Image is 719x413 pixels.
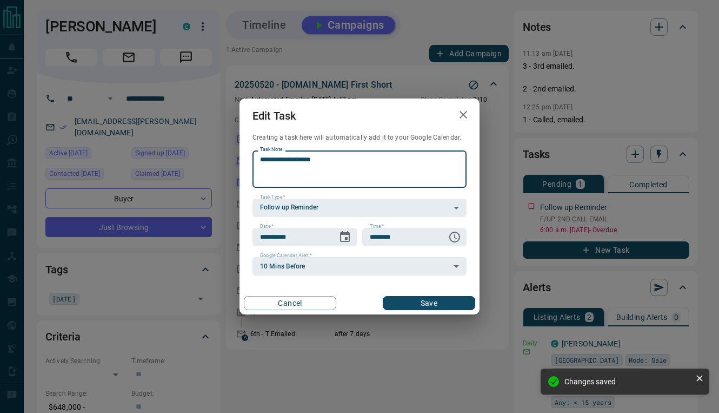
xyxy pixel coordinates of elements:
[383,296,475,310] button: Save
[260,194,285,201] label: Task Type
[260,223,274,230] label: Date
[444,226,465,248] button: Choose time, selected time is 6:00 AM
[239,99,309,133] h2: Edit Task
[244,296,336,310] button: Cancel
[260,146,282,153] label: Task Note
[252,133,467,142] p: Creating a task here will automatically add it to your Google Calendar.
[252,199,467,217] div: Follow up Reminder
[260,252,312,259] label: Google Calendar Alert
[370,223,384,230] label: Time
[334,226,356,248] button: Choose date, selected date is Sep 14, 2025
[252,257,467,276] div: 10 Mins Before
[564,377,691,386] div: Changes saved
